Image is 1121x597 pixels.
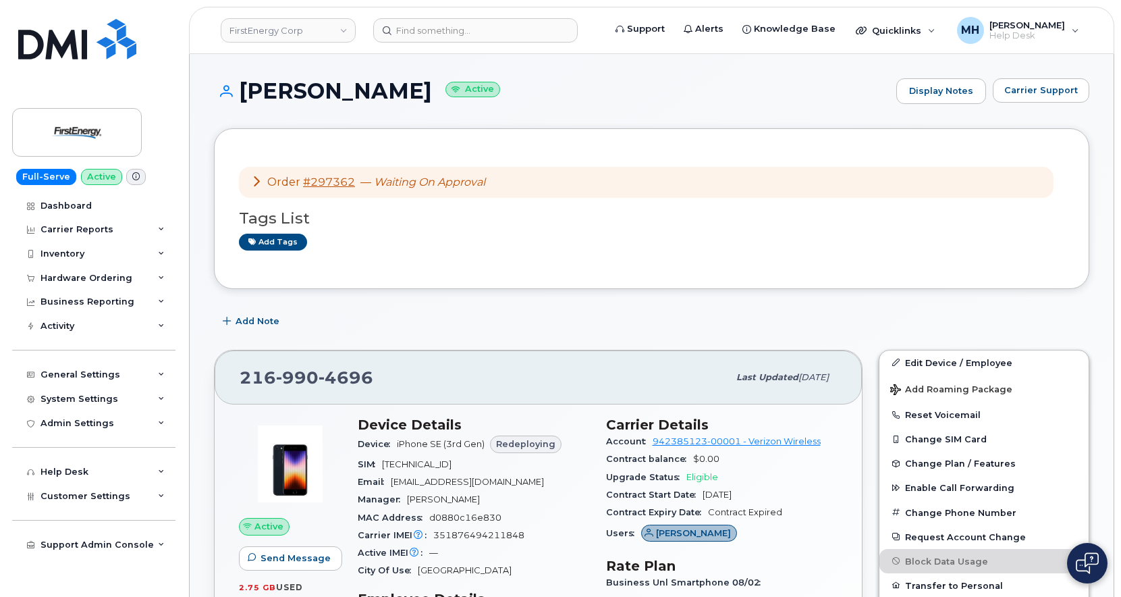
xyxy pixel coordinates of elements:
button: Change SIM Card [879,427,1089,451]
a: [PERSON_NAME] [641,528,738,538]
span: [PERSON_NAME] [656,527,731,540]
span: Contract Start Date [606,490,703,500]
span: Last updated [736,372,798,382]
span: Device [358,439,397,449]
span: Users [606,528,641,538]
span: Carrier IMEI [358,530,433,540]
span: Add Note [236,315,279,328]
a: Edit Device / Employee [879,351,1089,375]
span: Enable Call Forwarding [905,483,1014,493]
span: Send Message [261,552,331,565]
span: [PERSON_NAME] [407,494,480,504]
em: Waiting On Approval [374,176,485,188]
span: d0880c16e830 [429,513,501,523]
span: SIM [358,459,382,469]
span: [EMAIL_ADDRESS][DOMAIN_NAME] [391,477,544,487]
span: — [360,176,485,188]
h3: Rate Plan [606,558,838,574]
h3: Tags List [239,210,1064,227]
span: 216 [240,367,373,388]
button: Request Account Change [879,525,1089,549]
span: Order [267,176,300,188]
span: Add Roaming Package [890,384,1012,397]
h3: Device Details [358,417,590,433]
span: — [429,548,438,558]
small: Active [445,82,500,97]
span: Change Plan / Features [905,459,1016,469]
a: #297362 [303,176,355,188]
span: $0.00 [693,454,719,464]
span: City Of Use [358,565,418,575]
span: Contract balance [606,454,693,464]
button: Send Message [239,546,342,571]
a: 942385123-00001 - Verizon Wireless [653,436,821,446]
span: [DATE] [798,372,829,382]
span: [GEOGRAPHIC_DATA] [418,565,512,575]
span: Contract Expiry Date [606,507,708,517]
button: Add Note [214,309,291,334]
span: 990 [276,367,319,388]
img: image20231002-3703462-1angbar.jpeg [250,423,331,504]
span: Carrier Support [1004,84,1078,97]
span: [TECHNICAL_ID] [382,459,452,469]
span: Active IMEI [358,548,429,558]
button: Change Phone Number [879,500,1089,525]
button: Block Data Usage [879,549,1089,573]
button: Change Plan / Features [879,451,1089,475]
button: Reset Voicemail [879,403,1089,427]
span: 4696 [319,367,373,388]
span: Email [358,477,391,487]
a: Display Notes [896,78,986,104]
span: 2.75 GB [239,583,276,592]
span: [DATE] [703,490,732,500]
span: Contract Expired [708,507,782,517]
span: Redeploying [496,438,555,450]
span: MAC Address [358,513,429,523]
img: Open chat [1076,552,1099,574]
span: iPhone SE (3rd Gen) [397,439,485,449]
span: Manager [358,494,407,504]
h3: Carrier Details [606,417,838,433]
h1: [PERSON_NAME] [214,79,890,103]
span: used [276,582,303,592]
a: Add tags [239,234,307,251]
span: Upgrade Status [606,472,686,482]
span: Active [254,520,283,533]
span: Eligible [686,472,718,482]
span: 351876494211848 [433,530,524,540]
button: Carrier Support [993,78,1089,103]
span: Account [606,436,653,446]
button: Enable Call Forwarding [879,475,1089,500]
button: Add Roaming Package [879,375,1089,403]
span: Business Unl Smartphone 08/02 [606,577,767,588]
